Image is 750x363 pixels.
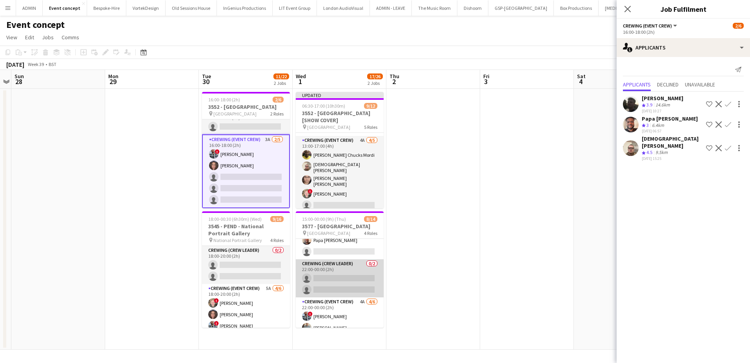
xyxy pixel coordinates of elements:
[58,32,82,42] a: Comms
[617,38,750,57] div: Applicants
[107,77,118,86] span: 29
[22,32,37,42] a: Edit
[642,108,683,114] div: [DATE] 10:27
[370,0,412,16] button: ADMIN - LEAVE
[296,110,384,124] h3: 3552 - [GEOGRAPHIC_DATA] [SHOW COVER]
[202,92,290,208] app-job-card: 16:00-18:00 (2h)2/63552 - [GEOGRAPHIC_DATA] [GEOGRAPHIC_DATA]2 RolesCrewing (Crew Leader)0/116:00...
[307,124,350,130] span: [GEOGRAPHIC_DATA]
[482,77,490,86] span: 3
[296,92,384,98] div: Updated
[296,73,306,80] span: Wed
[367,73,383,79] span: 17/26
[213,111,257,117] span: [GEOGRAPHIC_DATA]
[296,136,384,213] app-card-role: Crewing (Event Crew)4A4/513:00-17:00 (4h)[PERSON_NAME] Chucks Mordi[DEMOGRAPHIC_DATA][PERSON_NAME...
[685,82,715,87] span: Unavailable
[483,73,490,80] span: Fri
[270,111,284,117] span: 2 Roles
[296,259,384,297] app-card-role: Crewing (Crew Leader)0/222:00-00:00 (2h)
[657,82,679,87] span: Declined
[213,237,262,243] span: National Portrait Gallery
[217,0,273,16] button: InGenius Productions
[364,216,377,222] span: 8/14
[273,97,284,103] span: 2/6
[49,61,56,67] div: BST
[642,156,703,161] div: [DATE] 15:25
[202,211,290,328] app-job-card: 18:00-00:30 (6h30m) (Wed)9/163545 - PEND - National Portrait Gallery National Portrait Gallery4 R...
[364,124,377,130] span: 5 Roles
[617,4,750,14] h3: Job Fulfilment
[208,216,262,222] span: 18:00-00:30 (6h30m) (Wed)
[733,23,744,29] span: 2/6
[302,216,346,222] span: 15:00-00:00 (9h) (Thu)
[650,122,666,129] div: 6.4km
[412,0,457,16] button: The Music Room
[6,60,24,68] div: [DATE]
[295,77,306,86] span: 1
[273,73,289,79] span: 11/22
[623,29,744,35] div: 16:00-18:00 (2h)
[214,298,219,303] span: !
[654,102,672,108] div: 14.6km
[202,103,290,110] h3: 3552 - [GEOGRAPHIC_DATA]
[13,77,24,86] span: 28
[6,34,17,41] span: View
[215,149,220,154] span: !
[577,73,586,80] span: Sat
[202,246,290,284] app-card-role: Crewing (Crew Leader)0/218:00-20:00 (2h)
[270,237,284,243] span: 4 Roles
[202,108,290,134] app-card-role: Crewing (Crew Leader)0/116:00-18:00 (2h)
[16,0,43,16] button: ADMIN
[654,149,669,156] div: 9.5km
[39,32,57,42] a: Jobs
[274,80,289,86] div: 2 Jobs
[646,149,652,155] span: 4.5
[126,0,166,16] button: VortekDesign
[270,216,284,222] span: 9/16
[307,230,350,236] span: [GEOGRAPHIC_DATA]
[42,34,54,41] span: Jobs
[296,92,384,208] app-job-card: Updated06:30-17:00 (10h30m)9/123552 - [GEOGRAPHIC_DATA] [SHOW COVER] [GEOGRAPHIC_DATA]5 Roles[PER...
[364,103,377,109] span: 9/12
[202,73,211,80] span: Tue
[62,34,79,41] span: Comms
[302,103,345,109] span: 06:30-17:00 (10h30m)
[390,73,399,80] span: Thu
[646,102,652,108] span: 3.9
[642,128,698,134] div: [DATE] 06:57
[488,0,554,16] button: GSP-[GEOGRAPHIC_DATA]
[623,23,672,29] span: Crewing (Event Crew)
[202,223,290,237] h3: 3545 - PEND - National Portrait Gallery
[25,34,34,41] span: Edit
[368,80,382,86] div: 2 Jobs
[296,211,384,328] app-job-card: 15:00-00:00 (9h) (Thu)8/143577 - [GEOGRAPHIC_DATA] [GEOGRAPHIC_DATA]4 Roles[PERSON_NAME][PERSON_N...
[317,0,370,16] button: London AudioVisual
[273,0,317,16] button: LIT Event Group
[599,0,661,16] button: [MEDICAL_DATA] Design
[201,77,211,86] span: 30
[576,77,586,86] span: 4
[26,61,46,67] span: Week 39
[642,135,703,149] div: [DEMOGRAPHIC_DATA][PERSON_NAME]
[6,19,65,31] h1: Event concept
[87,0,126,16] button: Bespoke-Hire
[623,23,678,29] button: Crewing (Event Crew)
[108,73,118,80] span: Mon
[308,312,313,316] span: !
[642,115,698,122] div: Papa [PERSON_NAME]
[388,77,399,86] span: 2
[43,0,87,16] button: Event concept
[457,0,488,16] button: Dishoom
[214,321,219,326] span: !
[308,189,313,194] span: !
[208,97,240,103] span: 16:00-18:00 (2h)
[646,122,649,128] span: 3
[15,73,24,80] span: Sun
[554,0,599,16] button: Box Productions
[642,95,683,102] div: [PERSON_NAME]
[296,223,384,230] h3: 3577 - [GEOGRAPHIC_DATA]
[166,0,217,16] button: Old Sessions House
[202,134,290,208] app-card-role: Crewing (Event Crew)3A2/516:00-18:00 (2h)![PERSON_NAME][PERSON_NAME]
